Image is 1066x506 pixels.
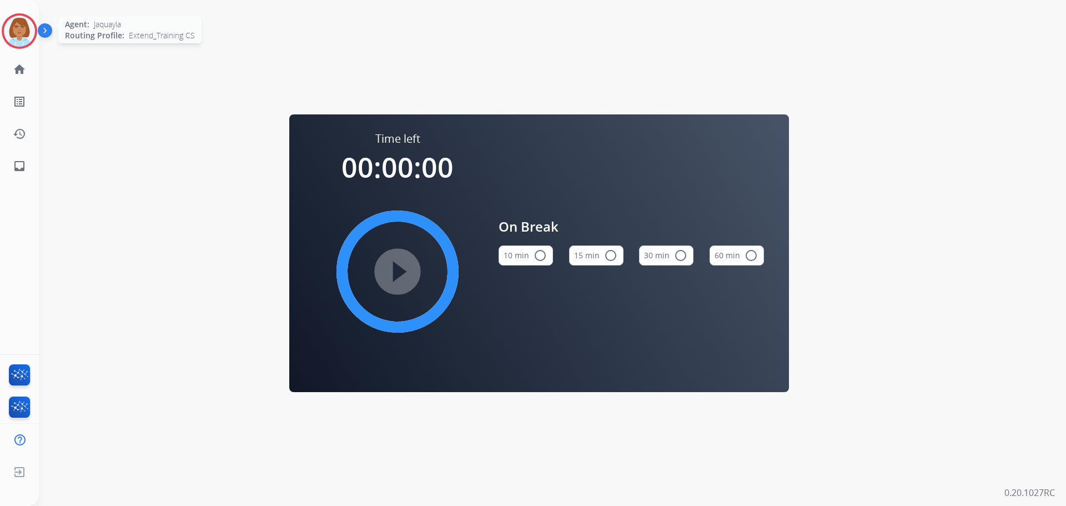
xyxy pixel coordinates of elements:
p: 0.20.1027RC [1004,486,1055,499]
mat-icon: radio_button_unchecked [534,249,547,262]
img: avatar [4,16,35,47]
span: On Break [499,217,764,237]
span: Jaquayla [94,19,121,30]
button: 10 min [499,246,553,265]
mat-icon: inbox [13,159,26,173]
mat-icon: list_alt [13,95,26,108]
span: 00:00:00 [341,148,454,186]
mat-icon: home [13,63,26,76]
span: Extend_Training CS [129,30,195,41]
span: Routing Profile: [65,30,124,41]
mat-icon: radio_button_unchecked [674,249,687,262]
button: 30 min [639,246,693,265]
span: Agent: [65,19,89,30]
mat-icon: radio_button_unchecked [604,249,617,262]
button: 60 min [710,246,764,265]
mat-icon: history [13,127,26,141]
span: Time left [375,131,420,147]
button: 15 min [569,246,623,265]
mat-icon: radio_button_unchecked [745,249,758,262]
